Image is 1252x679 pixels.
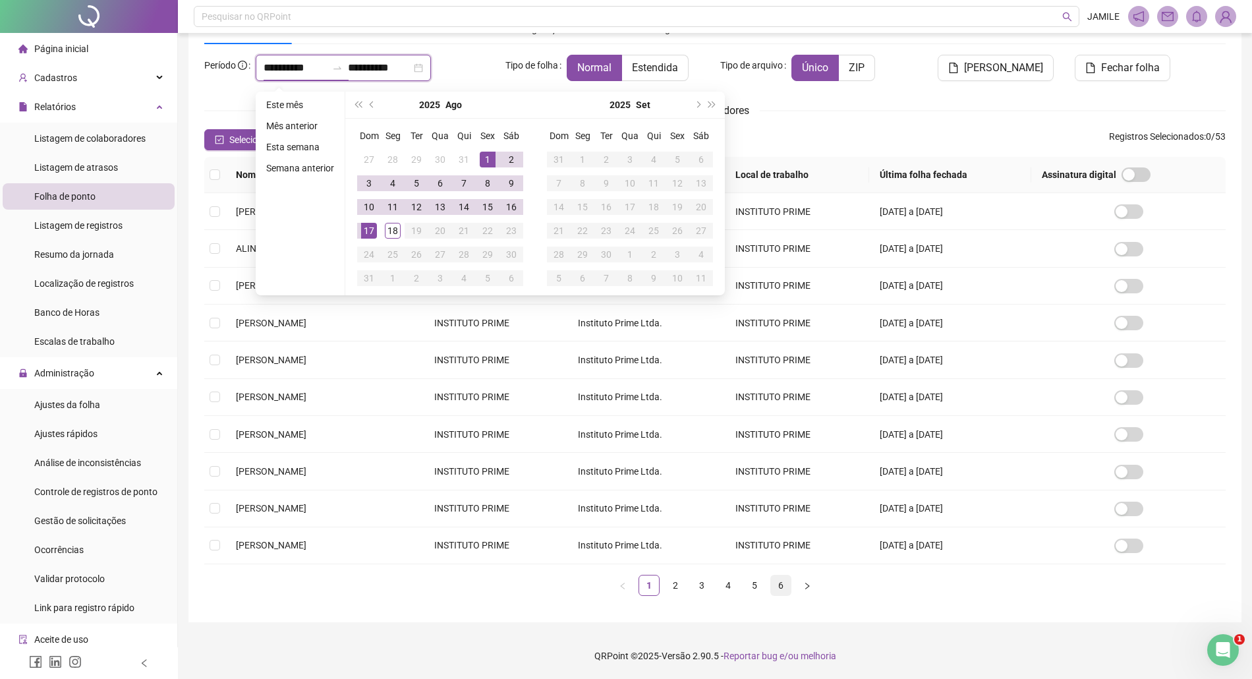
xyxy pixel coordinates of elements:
div: 20 [432,223,448,239]
span: Regras alteradas [654,24,724,34]
span: Controle de registros de ponto [34,487,157,497]
td: 2025-09-07 [547,171,571,195]
th: Sáb [689,124,713,148]
td: 2025-09-26 [666,219,689,243]
th: Sex [476,124,499,148]
td: 2025-08-20 [428,219,452,243]
td: [DATE] a [DATE] [869,305,1032,341]
button: [PERSON_NAME] [938,55,1054,81]
div: 8 [480,175,496,191]
div: 3 [432,270,448,286]
td: 2025-08-05 [405,171,428,195]
td: 2025-09-14 [547,195,571,219]
span: [PERSON_NAME] [236,206,306,217]
span: Página inicial [34,44,88,54]
div: 20 [693,199,709,215]
th: Sex [666,124,689,148]
td: 2025-08-06 [428,171,452,195]
span: 1 [1234,634,1245,645]
li: Próxima página [797,575,818,596]
div: 23 [503,223,519,239]
td: 2025-09-02 [594,148,618,171]
div: 28 [385,152,401,167]
td: 2025-09-23 [594,219,618,243]
span: Nome do colaborador [236,167,403,182]
span: file [18,102,28,111]
span: Gestão de solicitações [34,516,126,526]
td: 2025-08-29 [476,243,499,266]
td: 2025-07-28 [381,148,405,171]
td: 2025-07-30 [428,148,452,171]
td: Instituto Prime Ltda. [567,341,725,378]
td: INSTITUTO PRIME [725,268,868,305]
div: 2 [646,247,662,262]
span: Resumo da jornada [34,249,114,260]
span: Fechar folha [1101,60,1160,76]
td: 2025-09-05 [476,266,499,290]
span: Administração [34,368,94,378]
td: 2025-09-22 [571,219,594,243]
td: 2025-08-17 [357,219,381,243]
span: Estendida [632,61,678,74]
td: 2025-09-25 [642,219,666,243]
span: Listagem de registros [34,220,123,231]
div: 28 [456,247,472,262]
td: 2025-10-06 [571,266,594,290]
td: 2025-09-29 [571,243,594,266]
span: Aceite de uso [34,634,88,645]
div: 28 [551,247,567,262]
td: 2025-07-29 [405,148,428,171]
span: Ajustes da folha [34,399,100,410]
div: 31 [551,152,567,167]
div: 15 [480,199,496,215]
div: 31 [456,152,472,167]
div: 3 [669,247,685,262]
td: 2025-08-22 [476,219,499,243]
td: 2025-09-27 [689,219,713,243]
td: 2025-09-13 [689,171,713,195]
div: 19 [669,199,685,215]
td: 2025-10-07 [594,266,618,290]
td: 2025-09-15 [571,195,594,219]
div: 3 [622,152,638,167]
td: 2025-10-08 [618,266,642,290]
div: 23 [598,223,614,239]
span: right [803,582,811,590]
td: 2025-09-24 [618,219,642,243]
td: 2025-08-03 [357,171,381,195]
span: Configurações de fechamento [510,24,633,34]
th: Ter [594,124,618,148]
span: swap-right [332,63,343,73]
div: 2 [503,152,519,167]
span: info-circle [238,61,247,70]
td: INSTITUTO PRIME [725,305,868,341]
td: 2025-08-26 [405,243,428,266]
div: 27 [361,152,377,167]
div: 15 [575,199,590,215]
div: 4 [646,152,662,167]
td: 2025-08-30 [499,243,523,266]
span: check-square [215,135,224,144]
div: 2 [598,152,614,167]
th: Seg [381,124,405,148]
td: 2025-09-01 [381,266,405,290]
span: Tipo de folha [505,58,558,73]
button: next-year [690,92,704,118]
span: left [619,582,627,590]
td: 2025-09-20 [689,195,713,219]
div: 25 [385,247,401,262]
li: Mês anterior [261,118,339,134]
td: 2025-09-02 [405,266,428,290]
button: prev-year [365,92,380,118]
div: 5 [480,270,496,286]
div: 4 [385,175,401,191]
td: 2025-09-16 [594,195,618,219]
li: 3 [691,575,712,596]
button: month panel [445,92,462,118]
td: 2025-09-28 [547,243,571,266]
span: audit [18,635,28,644]
div: 22 [480,223,496,239]
span: Listagem de colaboradores [34,133,146,144]
div: 21 [551,223,567,239]
div: 16 [598,199,614,215]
